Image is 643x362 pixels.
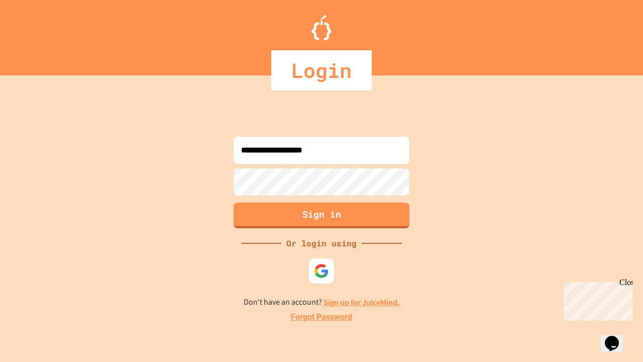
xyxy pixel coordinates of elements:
iframe: chat widget [560,278,633,321]
iframe: chat widget [601,322,633,352]
img: Logo.svg [311,15,332,40]
img: google-icon.svg [314,263,329,279]
div: Or login using [281,237,362,249]
div: Chat with us now!Close [4,4,69,64]
button: Sign in [234,203,409,228]
a: Forgot Password [291,311,352,323]
p: Don't have an account? [244,296,400,309]
div: Login [271,50,372,90]
a: Sign up for JuiceMind. [324,297,400,308]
